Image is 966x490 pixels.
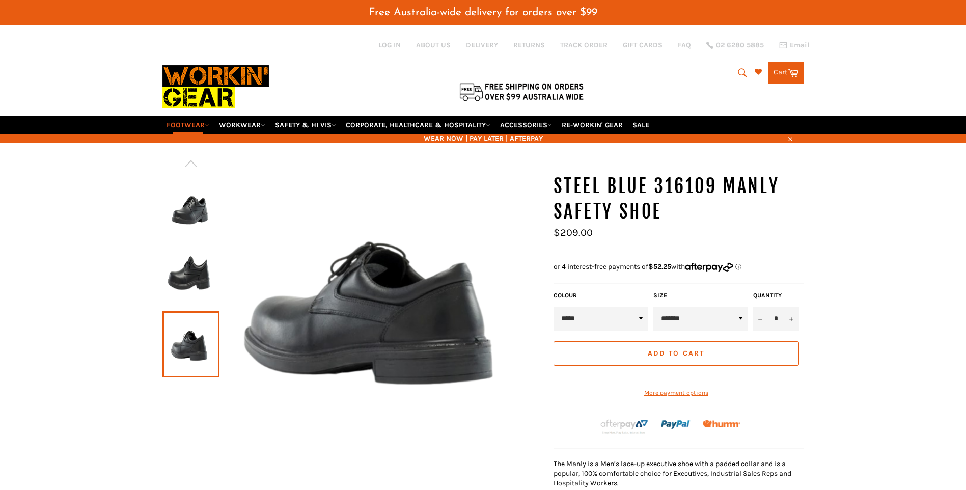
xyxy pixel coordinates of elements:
img: Workin Gear leaders in Workwear, Safety Boots, PPE, Uniforms. Australia's No.1 in Workwear [162,58,269,116]
h1: STEEL BLUE 316109 Manly Safety Shoe [554,174,804,224]
a: ACCESSORIES [496,116,556,134]
img: Humm_core_logo_RGB-01_300x60px_small_195d8312-4386-4de7-b182-0ef9b6303a37.png [703,420,740,428]
a: DELIVERY [466,40,498,50]
a: WORKWEAR [215,116,269,134]
a: More payment options [554,389,799,397]
a: Email [779,41,809,49]
img: paypal.png [661,410,691,440]
a: RETURNS [513,40,545,50]
a: CORPORATE, HEALTHCARE & HOSPITALITY [342,116,494,134]
a: FAQ [678,40,691,50]
a: Log in [378,41,401,49]
label: Quantity [753,291,799,300]
label: COLOUR [554,291,648,300]
img: STEEL BLUE 316109 Manly Safety Shoe - Workin' Gear [168,180,214,236]
img: STEEL BLUE 316109 Manly Safety Shoe - Workin' Gear [168,248,214,304]
button: Add to Cart [554,341,799,366]
button: Reduce item quantity by one [753,307,768,331]
a: TRACK ORDER [560,40,608,50]
a: ABOUT US [416,40,451,50]
span: 02 6280 5885 [716,42,764,49]
a: SALE [628,116,653,134]
p: The Manly is a Men’s lace-up executive shoe with a padded collar and is a popular, 100% comfortab... [554,459,804,488]
img: STEEL BLUE 316109 Manly Safety Shoe - Workin' Gear [219,174,543,440]
a: Cart [768,62,804,84]
span: $209.00 [554,227,593,238]
span: Email [790,42,809,49]
a: GIFT CARDS [623,40,663,50]
img: Afterpay-Logo-on-dark-bg_large.png [599,418,649,435]
a: FOOTWEAR [162,116,213,134]
span: Add to Cart [648,349,704,358]
a: 02 6280 5885 [706,42,764,49]
span: WEAR NOW | PAY LATER | AFTERPAY [162,133,804,143]
label: Size [653,291,748,300]
span: Free Australia-wide delivery for orders over $99 [369,7,597,18]
img: Flat $9.95 shipping Australia wide [458,81,585,102]
button: Increase item quantity by one [784,307,799,331]
a: RE-WORKIN' GEAR [558,116,627,134]
a: SAFETY & HI VIS [271,116,340,134]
